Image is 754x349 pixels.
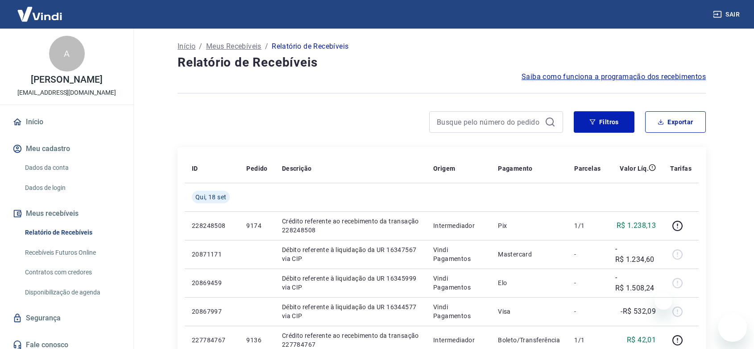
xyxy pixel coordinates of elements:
p: Vindi Pagamentos [433,274,484,292]
p: - [574,250,601,259]
p: / [199,41,202,52]
p: -R$ 1.508,24 [615,272,656,294]
p: Descrição [282,164,312,173]
p: 9136 [246,336,267,345]
p: Pedido [246,164,267,173]
a: Segurança [11,308,123,328]
p: Intermediador [433,221,484,230]
p: - [574,278,601,287]
p: - [574,307,601,316]
p: Débito referente à liquidação da UR 16345999 via CIP [282,274,419,292]
p: 228248508 [192,221,232,230]
button: Meu cadastro [11,139,123,159]
p: / [265,41,268,52]
p: [EMAIL_ADDRESS][DOMAIN_NAME] [17,88,116,97]
a: Dados de login [21,179,123,197]
a: Início [11,112,123,132]
iframe: Fechar mensagem [655,292,672,310]
p: 20869459 [192,278,232,287]
div: A [49,36,85,71]
h4: Relatório de Recebíveis [178,54,706,71]
p: Valor Líq. [620,164,649,173]
p: Relatório de Recebíveis [272,41,348,52]
span: Qui, 18 set [195,193,226,202]
a: Início [178,41,195,52]
p: 1/1 [574,336,601,345]
p: Boleto/Transferência [498,336,560,345]
p: Elo [498,278,560,287]
p: Débito referente à liquidação da UR 16344577 via CIP [282,303,419,320]
p: -R$ 1.234,60 [615,244,656,265]
p: Parcelas [574,164,601,173]
a: Disponibilização de agenda [21,283,123,302]
button: Exportar [645,111,706,133]
p: Tarifas [670,164,692,173]
p: 227784767 [192,336,232,345]
a: Recebíveis Futuros Online [21,244,123,262]
p: R$ 1.238,13 [617,220,656,231]
a: Relatório de Recebíveis [21,223,123,242]
p: Mastercard [498,250,560,259]
p: 20871171 [192,250,232,259]
p: Crédito referente ao recebimento da transação 227784767 [282,331,419,349]
a: Meus Recebíveis [206,41,261,52]
p: Pagamento [498,164,533,173]
iframe: Botão para abrir a janela de mensagens [718,313,747,342]
a: Contratos com credores [21,263,123,282]
p: -R$ 532,09 [621,306,656,317]
p: 1/1 [574,221,601,230]
p: R$ 42,01 [627,335,656,345]
p: Intermediador [433,336,484,345]
p: Vindi Pagamentos [433,245,484,263]
p: 9174 [246,221,267,230]
button: Sair [711,6,743,23]
p: Vindi Pagamentos [433,303,484,320]
img: Vindi [11,0,69,28]
a: Dados da conta [21,159,123,177]
a: Saiba como funciona a programação dos recebimentos [522,71,706,82]
input: Busque pelo número do pedido [437,115,541,129]
p: Crédito referente ao recebimento da transação 228248508 [282,217,419,235]
p: Origem [433,164,455,173]
p: Débito referente à liquidação da UR 16347567 via CIP [282,245,419,263]
p: [PERSON_NAME] [31,75,102,84]
button: Meus recebíveis [11,204,123,223]
p: Visa [498,307,560,316]
p: ID [192,164,198,173]
button: Filtros [574,111,634,133]
p: 20867997 [192,307,232,316]
p: Pix [498,221,560,230]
